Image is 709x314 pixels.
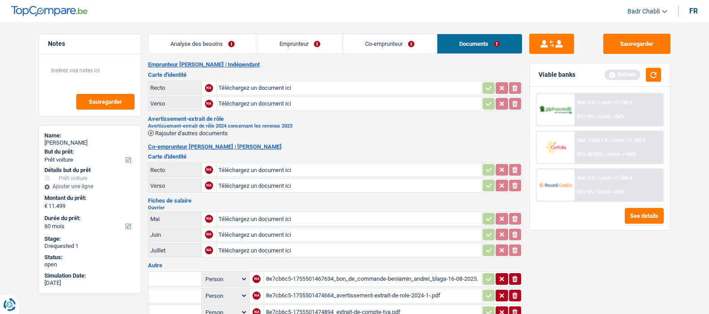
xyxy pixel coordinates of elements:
[89,99,122,105] span: Sauvegarder
[44,183,135,190] div: Ajouter une ligne
[150,216,200,222] div: Mai
[148,34,257,53] a: Analyse des besoins
[148,262,522,268] h3: Autre
[598,189,624,195] span: Limit: <65%
[44,167,135,174] div: Détails but du prêt
[150,84,200,91] div: Recto
[150,167,200,173] div: Recto
[205,181,213,190] div: NA
[148,61,522,68] h2: Emprunteur [PERSON_NAME] | Indépendant
[205,246,213,254] div: NA
[205,100,213,108] div: NA
[596,100,598,106] span: /
[155,130,228,136] span: Rajouter d'autres documents
[599,175,632,181] span: Limit: >1.506 €
[48,40,132,48] h5: Notes
[205,230,213,239] div: NA
[266,272,479,286] div: 8e7cb6c5-1755501467634_bon_de_commande-beniamin_andrei_blaga-16-08-2025.pdf
[148,72,522,78] h3: Carte d'identité
[44,215,134,222] label: Durée du prêt:
[44,235,135,243] div: Stage:
[612,137,645,143] span: Limit: >1.100 €
[257,34,343,53] a: Emprunteur
[148,198,522,203] h3: Fiches de salaire
[539,139,572,155] img: Cofidis
[539,177,572,193] img: Record Credits
[11,6,87,17] img: TopCompare Logo
[627,8,660,15] span: Badr Chabli
[577,189,594,195] span: DTI: 0%
[599,100,632,106] span: Limit: >1.150 €
[603,34,670,54] button: Sauvegarder
[343,34,437,53] a: Co-emprunteur
[266,289,479,302] div: 8e7cb6c5-1755501474664_avertissement-extrait-de-role-2024-1-.pdf
[148,143,522,150] h2: Co-emprunteur [PERSON_NAME] | [PERSON_NAME]
[44,195,134,202] label: Montant du prêt:
[44,272,135,279] div: Simulation Date:
[148,116,522,122] h3: Avertissement-extrait de rôle
[44,243,135,250] div: Drequested 1
[205,166,213,174] div: NA
[150,247,200,254] div: Juillet
[44,279,135,287] div: [DATE]
[625,208,664,224] button: See details
[577,100,595,106] span: NAI: 0 €
[577,114,594,119] span: DTI: 0%
[620,4,667,19] a: Badr Chabli
[252,275,261,283] div: NA
[44,203,48,210] span: €
[148,205,522,210] h2: Ouvrier
[689,7,698,15] div: fr
[76,94,135,110] button: Sauvegarder
[44,261,135,268] div: open
[150,182,200,189] div: Verso
[44,254,135,261] div: Status:
[596,175,598,181] span: /
[44,148,134,155] label: But du prêt:
[252,292,261,300] div: NA
[148,124,522,128] h2: Avertissement-extrait de rôle 2024 concernant les revenus 2023
[605,70,640,80] div: Refresh
[150,231,200,238] div: Juin
[150,100,200,107] div: Verso
[44,139,135,146] div: [PERSON_NAME]
[598,114,624,119] span: Limit: <50%
[205,215,213,223] div: NA
[608,151,636,157] span: Limit: <100%
[148,154,522,159] h3: Carte d'identité
[577,137,608,143] span: NAI: 2 283,1 €
[437,34,522,53] a: Documents
[577,151,603,157] span: DTI: 42.92%
[609,137,611,143] span: /
[595,114,597,119] span: /
[148,130,228,136] button: Rajouter d'autres documents
[595,189,597,195] span: /
[539,105,572,115] img: AlphaCredit
[539,71,575,79] div: Viable banks
[205,84,213,92] div: NA
[44,132,135,139] div: Name:
[577,175,595,181] span: NAI: 0 €
[605,151,606,157] span: /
